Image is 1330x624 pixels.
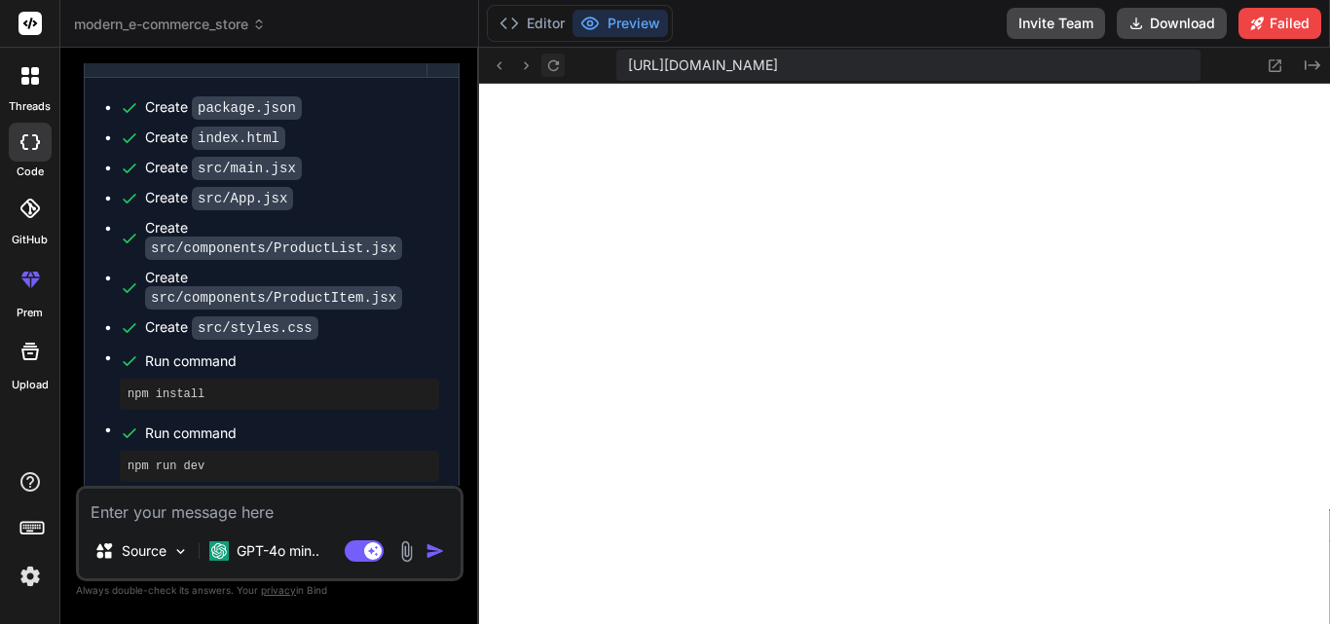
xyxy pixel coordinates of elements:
[261,584,296,596] span: privacy
[1238,8,1321,39] button: Failed
[128,386,431,402] pre: npm install
[145,158,302,178] div: Create
[492,10,573,37] button: Editor
[145,268,439,308] div: Create
[17,305,43,321] label: prem
[12,377,49,393] label: Upload
[145,423,439,443] span: Run command
[172,543,189,560] img: Pick Models
[145,188,293,208] div: Create
[192,187,293,210] code: src/App.jsx
[192,316,318,340] code: src/styles.css
[145,317,318,338] div: Create
[573,10,668,37] button: Preview
[192,157,302,180] code: src/main.jsx
[192,96,302,120] code: package.json
[237,541,319,561] p: GPT-4o min..
[209,541,229,561] img: GPT-4o mini
[628,55,778,75] span: [URL][DOMAIN_NAME]
[9,98,51,115] label: threads
[1117,8,1227,39] button: Download
[479,84,1330,624] iframe: Preview
[145,351,439,371] span: Run command
[425,541,445,561] img: icon
[17,164,44,180] label: code
[145,237,402,260] code: src/components/ProductList.jsx
[14,560,47,593] img: settings
[122,541,166,561] p: Source
[76,581,463,600] p: Always double-check its answers. Your in Bind
[395,540,418,563] img: attachment
[145,286,402,310] code: src/components/ProductItem.jsx
[145,97,302,118] div: Create
[74,15,266,34] span: modern_e-commerce_store
[145,128,285,148] div: Create
[128,459,431,474] pre: npm run dev
[145,218,439,258] div: Create
[1007,8,1105,39] button: Invite Team
[12,232,48,248] label: GitHub
[192,127,285,150] code: index.html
